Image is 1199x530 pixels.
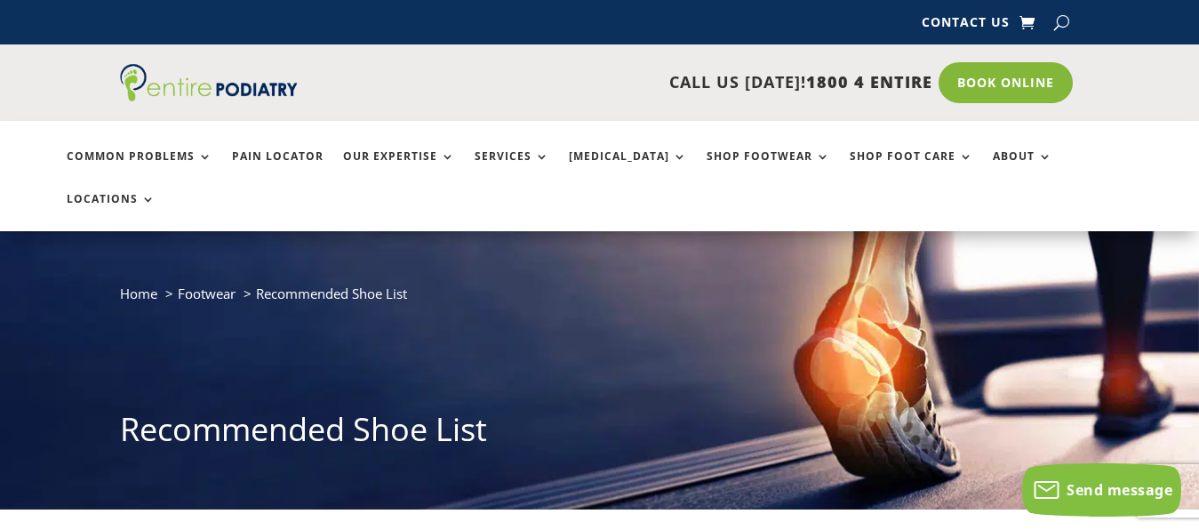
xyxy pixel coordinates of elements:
p: CALL US [DATE]! [338,71,932,94]
a: Contact Us [922,16,1010,36]
a: Common Problems [67,150,212,189]
a: Shop Footwear [707,150,830,189]
span: Send message [1067,480,1172,500]
a: [MEDICAL_DATA] [569,150,687,189]
a: Shop Foot Care [850,150,973,189]
h1: Recommended Shoe List [120,407,1079,461]
a: Home [120,285,157,302]
a: Services [475,150,549,189]
a: Locations [67,193,156,231]
a: Entire Podiatry [120,87,298,105]
a: Our Expertise [343,150,455,189]
a: Footwear [178,285,236,302]
span: 1800 4 ENTIRE [806,71,932,92]
span: Recommended Shoe List [256,285,407,302]
nav: breadcrumb [120,282,1079,318]
a: Book Online [939,62,1073,103]
a: About [993,150,1052,189]
a: Pain Locator [232,150,324,189]
img: logo (1) [120,64,298,101]
button: Send message [1022,463,1181,517]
